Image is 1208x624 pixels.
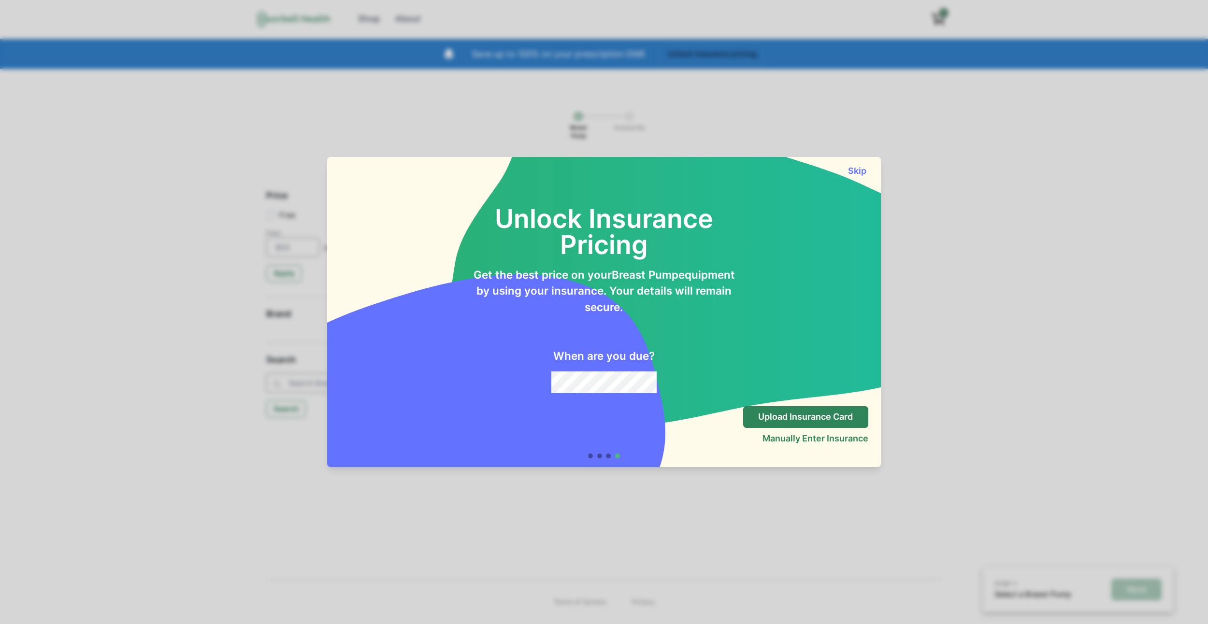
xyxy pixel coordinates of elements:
[743,406,868,428] button: Upload Insurance Card
[553,350,655,363] h2: When are you due?
[762,433,868,443] button: Manually Enter Insurance
[758,411,853,422] p: Upload Insurance Card
[472,180,736,258] h2: Unlock Insurance Pricing
[847,166,868,176] button: Skip
[472,267,736,315] p: Get the best price on your Breast Pump equipment by using your insurance. Your details will remai...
